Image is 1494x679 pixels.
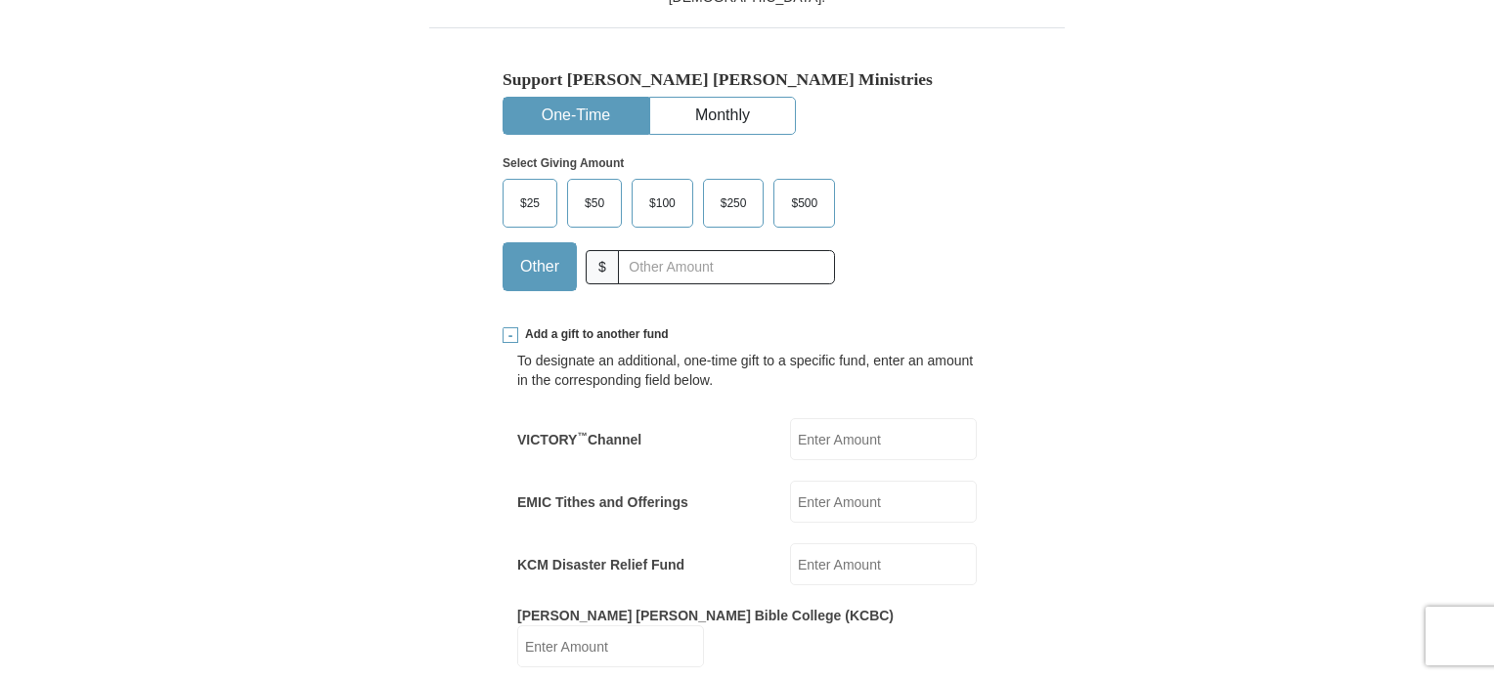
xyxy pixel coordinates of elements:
button: One-Time [504,98,648,134]
input: Enter Amount [517,625,704,667]
sup: ™ [577,430,588,442]
span: Add a gift to another fund [518,326,669,343]
input: Other Amount [618,250,835,284]
h5: Support [PERSON_NAME] [PERSON_NAME] Ministries [503,69,991,90]
div: To designate an additional, one-time gift to a specific fund, enter an amount in the correspondin... [517,351,977,390]
strong: Select Giving Amount [503,156,624,170]
input: Enter Amount [790,481,977,523]
span: $250 [711,189,757,218]
input: Enter Amount [790,418,977,460]
input: Enter Amount [790,543,977,585]
span: $25 [510,189,549,218]
span: $ [586,250,619,284]
span: $50 [575,189,614,218]
label: VICTORY Channel [517,430,641,449]
label: KCM Disaster Relief Fund [517,555,684,574]
span: $500 [781,189,827,218]
span: Other [510,252,569,281]
button: Monthly [650,98,795,134]
label: EMIC Tithes and Offerings [517,492,688,512]
label: [PERSON_NAME] [PERSON_NAME] Bible College (KCBC) [517,606,894,625]
span: $100 [639,189,685,218]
